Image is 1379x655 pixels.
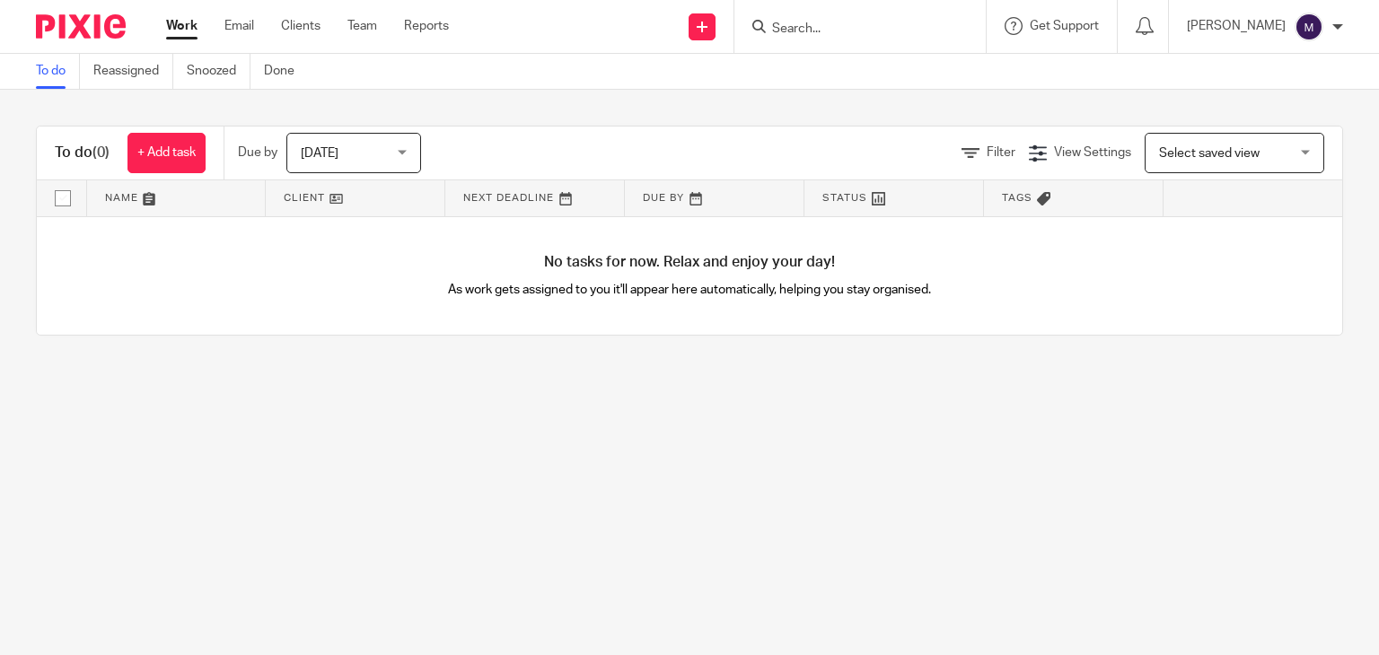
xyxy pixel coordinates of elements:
img: Pixie [36,14,126,39]
span: Get Support [1030,20,1099,32]
h4: No tasks for now. Relax and enjoy your day! [37,253,1342,272]
span: Filter [987,146,1015,159]
a: Email [224,17,254,35]
a: Snoozed [187,54,250,89]
span: (0) [92,145,110,160]
a: Reassigned [93,54,173,89]
a: Work [166,17,198,35]
span: [DATE] [301,147,338,160]
a: Team [347,17,377,35]
p: Due by [238,144,277,162]
a: To do [36,54,80,89]
span: Select saved view [1159,147,1260,160]
a: + Add task [127,133,206,173]
span: Tags [1002,193,1032,203]
a: Done [264,54,308,89]
a: Clients [281,17,321,35]
img: svg%3E [1295,13,1323,41]
p: As work gets assigned to you it'll appear here automatically, helping you stay organised. [364,281,1016,299]
a: Reports [404,17,449,35]
span: View Settings [1054,146,1131,159]
h1: To do [55,144,110,162]
p: [PERSON_NAME] [1187,17,1286,35]
input: Search [770,22,932,38]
